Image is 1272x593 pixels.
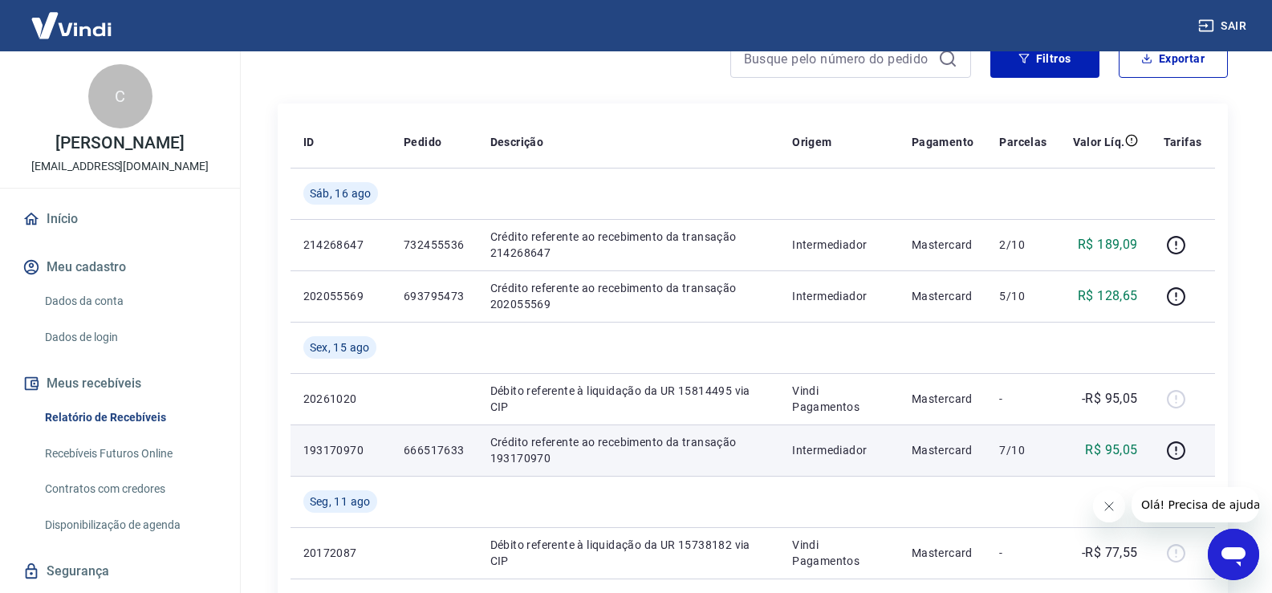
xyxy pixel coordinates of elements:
[39,321,221,354] a: Dados de login
[490,383,767,415] p: Débito referente à liquidação da UR 15814495 via CIP
[999,134,1046,150] p: Parcelas
[39,437,221,470] a: Recebíveis Futuros Online
[39,509,221,542] a: Disponibilização de agenda
[1085,441,1137,460] p: R$ 95,05
[1073,134,1125,150] p: Valor Líq.
[792,537,886,569] p: Vindi Pagamentos
[990,39,1099,78] button: Filtros
[1082,543,1138,563] p: -R$ 77,55
[31,158,209,175] p: [EMAIL_ADDRESS][DOMAIN_NAME]
[39,285,221,318] a: Dados da conta
[912,134,974,150] p: Pagamento
[310,185,372,201] span: Sáb, 16 ago
[1195,11,1253,41] button: Sair
[744,47,932,71] input: Busque pelo número do pedido
[490,134,544,150] p: Descrição
[1164,134,1202,150] p: Tarifas
[310,339,370,355] span: Sex, 15 ago
[490,537,767,569] p: Débito referente à liquidação da UR 15738182 via CIP
[303,288,378,304] p: 202055569
[999,391,1046,407] p: -
[303,237,378,253] p: 214268647
[404,442,465,458] p: 666517633
[999,442,1046,458] p: 7/10
[39,473,221,506] a: Contratos com credores
[792,442,886,458] p: Intermediador
[792,134,831,150] p: Origem
[999,545,1046,561] p: -
[912,545,974,561] p: Mastercard
[404,134,441,150] p: Pedido
[792,237,886,253] p: Intermediador
[999,288,1046,304] p: 5/10
[912,237,974,253] p: Mastercard
[490,434,767,466] p: Crédito referente ao recebimento da transação 193170970
[912,288,974,304] p: Mastercard
[19,201,221,237] a: Início
[19,1,124,50] img: Vindi
[88,64,152,128] div: C
[303,134,315,150] p: ID
[1078,286,1138,306] p: R$ 128,65
[404,237,465,253] p: 732455536
[10,11,135,24] span: Olá! Precisa de ajuda?
[792,288,886,304] p: Intermediador
[310,493,371,510] span: Seg, 11 ago
[999,237,1046,253] p: 2/10
[303,391,378,407] p: 20261020
[19,250,221,285] button: Meu cadastro
[1093,490,1125,522] iframe: Fechar mensagem
[303,545,378,561] p: 20172087
[303,442,378,458] p: 193170970
[39,401,221,434] a: Relatório de Recebíveis
[19,366,221,401] button: Meus recebíveis
[1082,389,1138,408] p: -R$ 95,05
[490,229,767,261] p: Crédito referente ao recebimento da transação 214268647
[792,383,886,415] p: Vindi Pagamentos
[1078,235,1138,254] p: R$ 189,09
[1132,487,1259,522] iframe: Mensagem da empresa
[404,288,465,304] p: 693795473
[912,391,974,407] p: Mastercard
[1119,39,1228,78] button: Exportar
[912,442,974,458] p: Mastercard
[55,135,184,152] p: [PERSON_NAME]
[19,554,221,589] a: Segurança
[490,280,767,312] p: Crédito referente ao recebimento da transação 202055569
[1208,529,1259,580] iframe: Botão para abrir a janela de mensagens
